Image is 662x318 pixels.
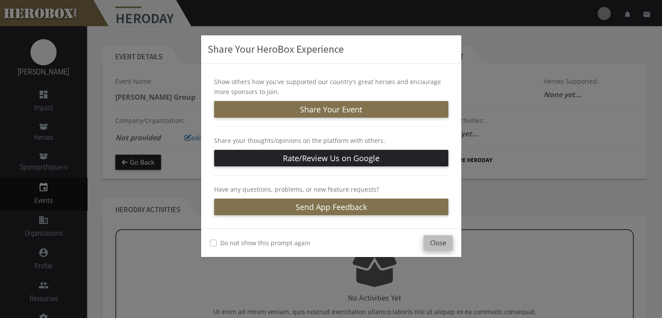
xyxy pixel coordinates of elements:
label: Do not show this prompt again [220,238,310,248]
button: Share Your Event [214,101,448,118]
button: Close [423,235,453,250]
a: Send App Feedback [214,199,448,215]
h3: Share Your HeroBox Experience [208,42,455,57]
a: Rate/Review Us on Google [214,150,448,166]
p: Show others how you've supported our country's great heroes and encourage more sponsors to join. [214,77,448,97]
p: Share your thoughts/opinions on the platform with others. [214,135,448,145]
p: Have any questions, problems, or new feature requests? [214,184,448,194]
